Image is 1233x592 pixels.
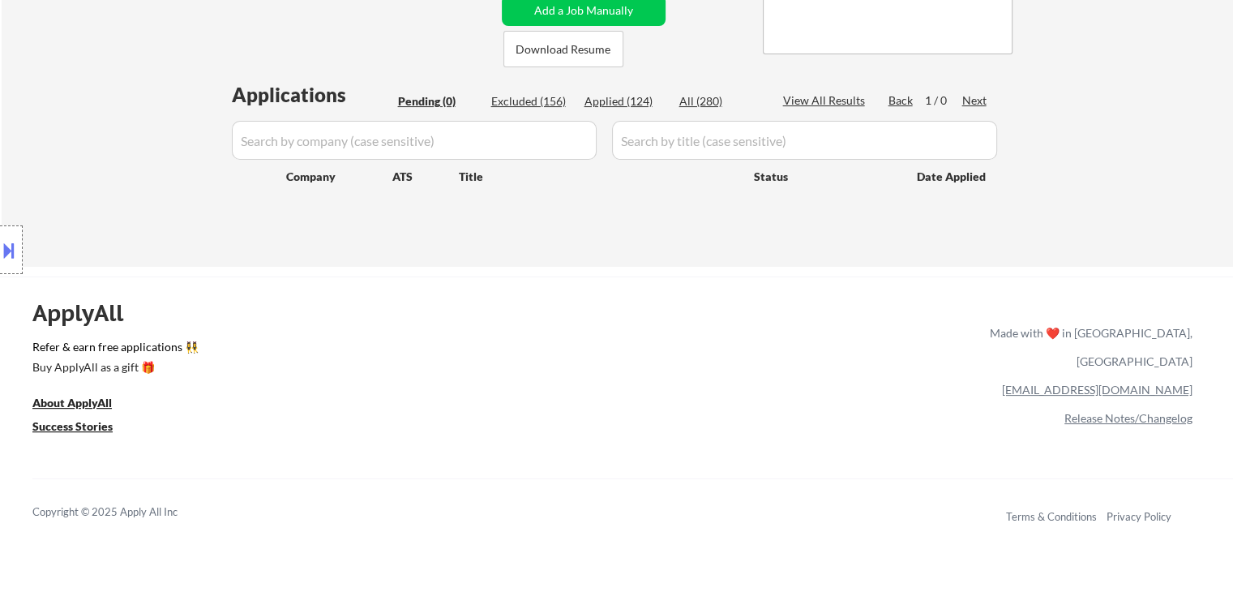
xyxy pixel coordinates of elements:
[32,396,112,410] u: About ApplyAll
[392,169,459,185] div: ATS
[1064,411,1192,425] a: Release Notes/Changelog
[888,92,914,109] div: Back
[1107,510,1171,523] a: Privacy Policy
[32,418,135,438] a: Success Stories
[286,169,392,185] div: Company
[584,93,666,109] div: Applied (124)
[1002,383,1192,397] a: [EMAIL_ADDRESS][DOMAIN_NAME]
[962,92,988,109] div: Next
[491,93,572,109] div: Excluded (156)
[459,169,739,185] div: Title
[1006,510,1097,523] a: Terms & Conditions
[503,31,623,67] button: Download Resume
[232,85,392,105] div: Applications
[917,169,988,185] div: Date Applied
[232,121,597,160] input: Search by company (case sensitive)
[32,341,651,358] a: Refer & earn free applications 👯‍♀️
[398,93,479,109] div: Pending (0)
[783,92,870,109] div: View All Results
[983,319,1192,375] div: Made with ❤️ in [GEOGRAPHIC_DATA], [GEOGRAPHIC_DATA]
[32,394,135,414] a: About ApplyAll
[612,121,997,160] input: Search by title (case sensitive)
[925,92,962,109] div: 1 / 0
[32,419,113,433] u: Success Stories
[679,93,760,109] div: All (280)
[32,504,219,521] div: Copyright © 2025 Apply All Inc
[754,161,893,191] div: Status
